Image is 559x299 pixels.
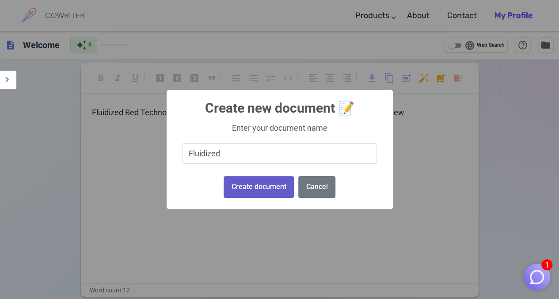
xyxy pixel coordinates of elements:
img: Close chat [529,269,545,285]
div: Enter your document name [179,123,380,132]
h2: Create new document 📝 [167,90,393,115]
input: Document name [183,143,377,164]
button: 1 [524,264,550,290]
button: Create document [224,176,294,198]
span: 1 [541,259,552,270]
button: Cancel [298,176,335,198]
